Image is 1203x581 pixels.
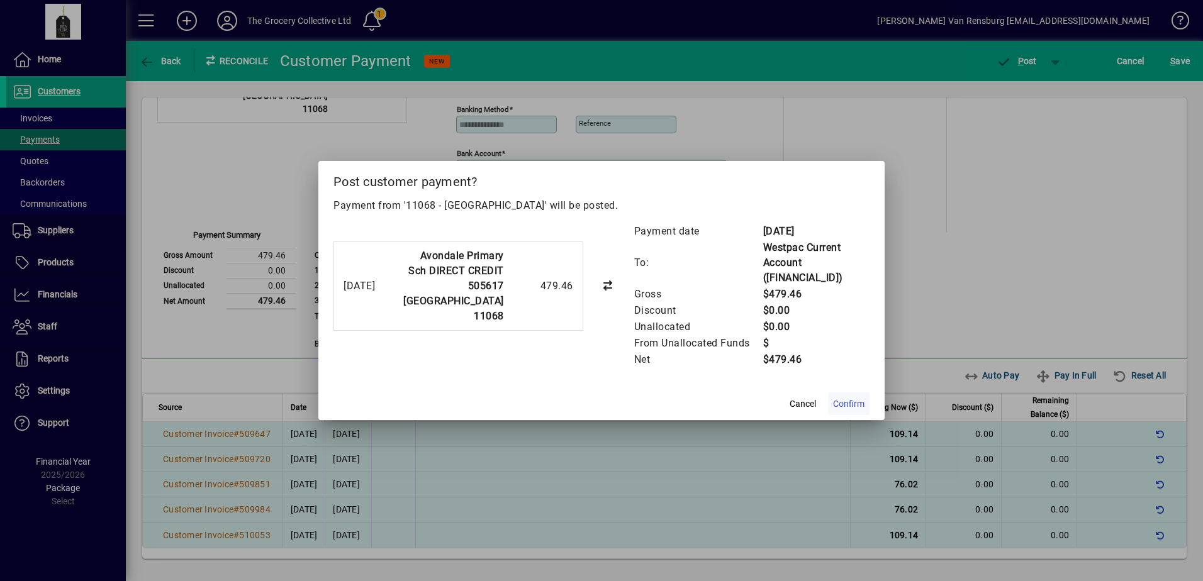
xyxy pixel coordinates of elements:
[333,198,870,213] p: Payment from '11068 - [GEOGRAPHIC_DATA]' will be posted.
[790,397,816,411] span: Cancel
[783,392,823,415] button: Cancel
[634,335,763,351] td: From Unallocated Funds
[634,351,763,368] td: Net
[763,351,870,368] td: $479.46
[763,223,870,240] td: [DATE]
[634,223,763,240] td: Payment date
[763,240,870,286] td: Westpac Current Account ([FINANCIAL_ID])
[510,279,573,294] div: 479.46
[763,302,870,319] td: $0.00
[833,397,864,411] span: Confirm
[634,286,763,302] td: Gross
[403,250,504,322] strong: Avondale Primary Sch DIRECT CREDIT 505617 [GEOGRAPHIC_DATA] 11068
[634,240,763,286] td: To:
[344,279,394,294] div: [DATE]
[634,319,763,335] td: Unallocated
[763,335,870,351] td: $
[318,161,885,197] h2: Post customer payment?
[763,286,870,302] td: $479.46
[828,392,870,415] button: Confirm
[634,302,763,319] td: Discount
[763,319,870,335] td: $0.00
